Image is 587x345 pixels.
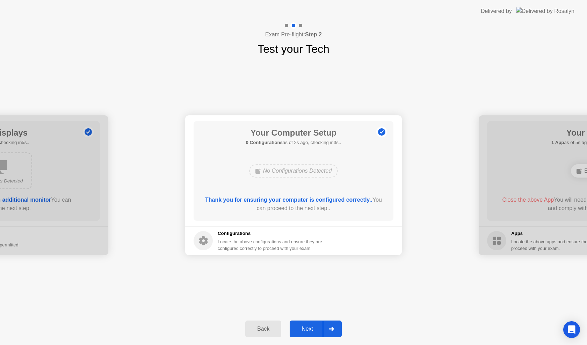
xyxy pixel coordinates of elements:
[290,321,342,337] button: Next
[218,238,324,252] div: Locate the above configurations and ensure they are configured correctly to proceed with your exam.
[218,230,324,237] h5: Configurations
[245,321,281,337] button: Back
[481,7,512,15] div: Delivered by
[247,326,279,332] div: Back
[246,140,283,145] b: 0 Configurations
[204,196,384,213] div: You can proceed to the next step..
[246,127,341,139] h1: Your Computer Setup
[563,321,580,338] div: Open Intercom Messenger
[305,31,322,37] b: Step 2
[265,30,322,39] h4: Exam Pre-flight:
[258,41,329,57] h1: Test your Tech
[516,7,574,15] img: Delivered by Rosalyn
[205,197,372,203] b: Thank you for ensuring your computer is configured correctly..
[292,326,323,332] div: Next
[246,139,341,146] h5: as of 2s ago, checking in3s..
[249,164,338,178] div: No Configurations Detected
